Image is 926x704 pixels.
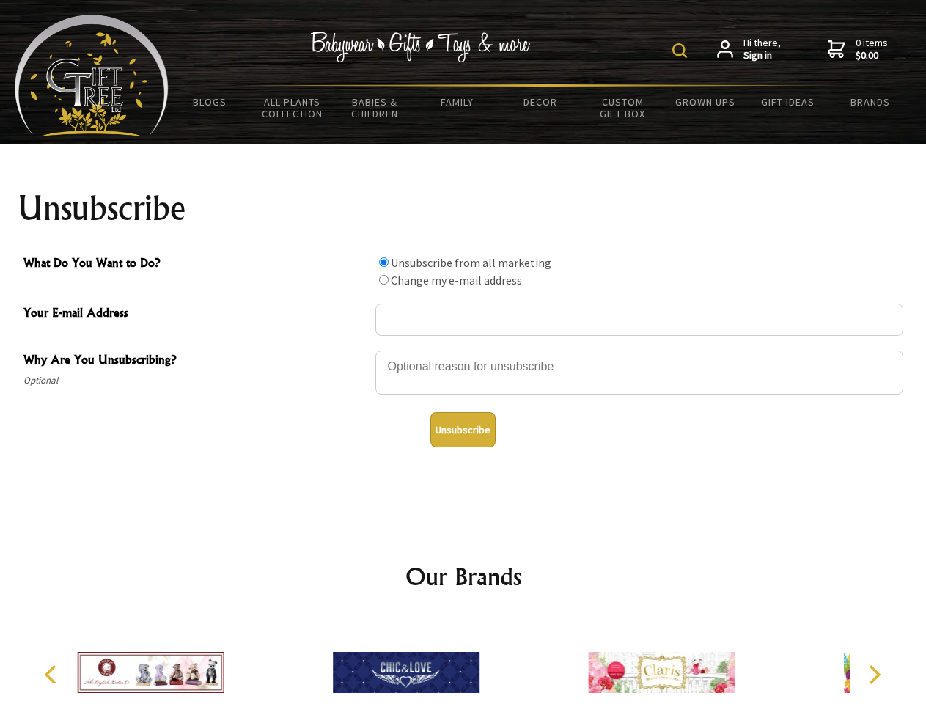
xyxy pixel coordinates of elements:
a: Family [416,87,499,117]
span: Optional [23,372,368,389]
img: Babywear - Gifts - Toys & more [311,32,531,62]
a: Hi there,Sign in [717,37,781,62]
span: Hi there, [743,37,781,62]
span: What Do You Want to Do? [23,254,368,275]
img: product search [672,43,687,58]
a: Babies & Children [334,87,416,129]
a: Grown Ups [664,87,746,117]
textarea: Why Are You Unsubscribing? [375,351,903,395]
button: Previous [37,659,69,691]
input: What Do You Want to Do? [379,275,389,285]
strong: $0.00 [856,49,888,62]
a: Custom Gift Box [581,87,664,129]
strong: Sign in [743,49,781,62]
a: Decor [499,87,581,117]
a: BLOGS [169,87,251,117]
img: Babyware - Gifts - Toys and more... [15,15,169,136]
span: Why Are You Unsubscribing? [23,351,368,372]
button: Next [858,659,890,691]
input: What Do You Want to Do? [379,257,389,267]
a: All Plants Collection [251,87,334,129]
h2: Our Brands [29,559,897,594]
a: Gift Ideas [746,87,829,117]
span: 0 items [856,36,888,62]
input: Your E-mail Address [375,304,903,336]
span: Your E-mail Address [23,304,368,325]
label: Change my e-mail address [391,273,522,287]
label: Unsubscribe from all marketing [391,255,551,270]
a: Brands [829,87,912,117]
button: Unsubscribe [430,412,496,447]
h1: Unsubscribe [18,191,909,226]
a: 0 items$0.00 [828,37,888,62]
